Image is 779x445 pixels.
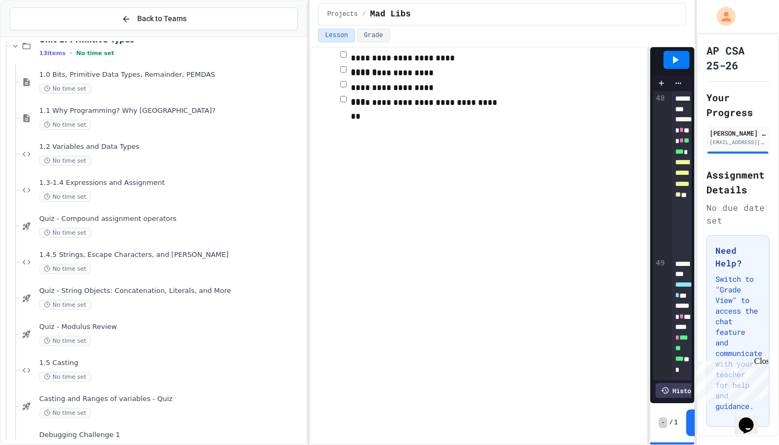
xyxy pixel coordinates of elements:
p: Switch to "Grade View" to access the chat feature and communicate with your teacher for help and ... [715,274,760,412]
span: Debugging Challenge 1 [39,431,304,440]
span: Back to Teams [137,13,187,24]
button: Lesson [318,29,355,42]
h3: Need Help? [715,244,760,270]
span: No time set [76,50,114,57]
div: [PERSON_NAME] [PERSON_NAME] [710,128,766,138]
span: No time set [39,120,91,130]
span: 1.3-1.4 Expressions and Assignment [39,179,304,188]
span: / [362,10,366,19]
span: No time set [39,264,91,274]
span: No time set [39,84,91,94]
button: Grade [357,29,390,42]
div: My Account [705,4,738,29]
h2: Assignment Details [706,167,769,197]
span: 13 items [39,50,66,57]
h2: Your Progress [706,90,769,120]
span: 1.5 Casting [39,359,304,368]
span: No time set [39,300,91,310]
span: Mad Libs [370,8,411,21]
span: No time set [39,156,91,166]
span: Projects [327,10,358,19]
span: No time set [39,336,91,346]
span: Quiz - String Objects: Concatenation, Literals, and More [39,287,304,296]
span: 1.1 Why Programming? Why [GEOGRAPHIC_DATA]? [39,106,304,115]
span: 1.4.5 Strings, Escape Characters, and [PERSON_NAME] [39,251,304,260]
iframe: chat widget [734,403,768,434]
span: No time set [39,372,91,382]
span: No time set [39,228,91,238]
span: No time set [39,192,91,202]
span: • [70,49,72,57]
span: No time set [39,408,91,418]
span: Quiz - Modulus Review [39,323,304,332]
iframe: chat widget [691,357,768,402]
span: Quiz - Compound assignment operators [39,215,304,224]
span: 1.0 Bits, Primitive Data Types, Remainder, PEMDAS [39,70,304,79]
span: 1.2 Variables and Data Types [39,143,304,152]
button: Back to Teams [10,7,298,30]
span: Casting and Ranges of variables - Quiz [39,395,304,404]
div: Chat with us now!Close [4,4,73,67]
div: No due date set [706,201,769,227]
div: [EMAIL_ADDRESS][DOMAIN_NAME] [710,138,766,146]
h1: AP CSA 25-26 [706,43,769,73]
